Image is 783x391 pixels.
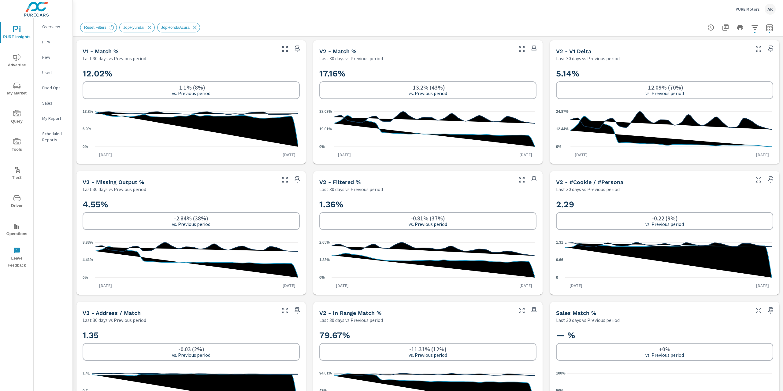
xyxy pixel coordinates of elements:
text: 19.01% [319,127,332,131]
p: Scheduled Reports [42,131,68,143]
span: Save this to your personalized report [766,306,776,315]
div: Reset Filters [80,23,117,32]
h6: -1.1% (8%) [177,84,205,90]
h6: +0% [659,346,670,352]
h6: -0.81% (37%) [411,215,445,221]
p: [DATE] [95,282,116,289]
text: 0% [556,145,562,149]
h5: Sales Match % [556,310,596,316]
button: Make Fullscreen [517,306,527,315]
h5: v2 - Filtered % [319,179,361,185]
p: Last 30 days vs Previous period [319,316,383,324]
p: [DATE] [752,152,773,158]
span: Save this to your personalized report [766,44,776,54]
div: New [34,53,72,62]
h6: -13.2% (43%) [411,84,445,90]
p: PURE Motors [736,6,760,12]
h5: v2 - #Cookie / #Persona [556,179,623,185]
text: 1.31 [556,240,563,245]
div: PIPA [34,37,72,46]
div: Scheduled Reports [34,129,72,144]
div: JdpHyundai [119,23,155,32]
h6: -11.31% (12%) [409,346,447,352]
p: vs. Previous period [409,352,447,358]
h2: 1.35 [83,330,300,341]
h6: -0.22 (9%) [652,215,678,221]
text: 0% [319,145,325,149]
h5: v2 - Match % [319,48,356,54]
button: Make Fullscreen [280,175,290,185]
text: 4.41% [83,258,93,262]
h6: -12.09% (70%) [646,84,683,90]
h5: v2 - Missing Output % [83,179,144,185]
text: 13.8% [83,109,93,114]
span: Query [2,110,32,125]
text: 0 [556,275,558,280]
button: Apply Filters [749,21,761,34]
p: vs. Previous period [172,352,210,358]
button: Make Fullscreen [517,44,527,54]
p: vs. Previous period [409,90,447,96]
div: Sales [34,98,72,108]
p: New [42,54,68,60]
p: Last 30 days vs Previous period [319,55,383,62]
h5: v2 - In Range Match % [319,310,381,316]
h2: 79.67% [319,330,536,341]
p: Overview [42,24,68,30]
span: Tools [2,138,32,153]
div: Overview [34,22,72,31]
button: Make Fullscreen [754,306,763,315]
p: Used [42,69,68,76]
p: [DATE] [278,152,300,158]
p: [DATE] [570,152,592,158]
p: vs. Previous period [172,221,210,227]
text: 0% [319,275,325,280]
p: [DATE] [752,282,773,289]
h2: 5.14% [556,68,773,79]
text: 24.87% [556,109,569,114]
text: 94.01% [319,371,332,375]
text: 0% [83,145,88,149]
p: [DATE] [334,152,355,158]
p: [DATE] [278,282,300,289]
span: Advertise [2,54,32,69]
h2: 17.16% [319,68,536,79]
text: 1.33% [319,258,330,262]
span: Operations [2,223,32,238]
text: 0% [83,275,88,280]
h2: 4.55% [83,199,300,210]
p: [DATE] [515,282,536,289]
text: 100% [556,371,566,375]
span: My Market [2,82,32,97]
text: 2.65% [319,240,330,245]
span: PURE Insights [2,26,32,41]
p: Last 30 days vs Previous period [319,186,383,193]
div: nav menu [0,18,33,271]
text: 12.44% [556,127,569,131]
span: Driver [2,194,32,209]
text: 8.83% [83,240,93,245]
p: vs. Previous period [172,90,210,96]
p: vs. Previous period [645,90,684,96]
span: Save this to your personalized report [292,44,302,54]
span: JdpHondaAcura [158,25,193,30]
h6: -0.03 (2%) [178,346,204,352]
button: "Export Report to PDF" [719,21,732,34]
button: Print Report [734,21,746,34]
span: Leave Feedback [2,247,32,269]
button: Make Fullscreen [280,306,290,315]
p: Last 30 days vs Previous period [556,316,620,324]
p: Fixed Ops [42,85,68,91]
div: JdpHondaAcura [157,23,200,32]
span: Save this to your personalized report [529,44,539,54]
div: AK [765,4,776,15]
h6: -2.84% (38%) [174,215,208,221]
span: Save this to your personalized report [529,306,539,315]
h2: — % [556,330,773,341]
text: 1.41 [83,371,90,375]
p: Last 30 days vs Previous period [83,55,146,62]
button: Make Fullscreen [517,175,527,185]
text: 0.66 [556,258,563,262]
p: Last 30 days vs Previous period [83,316,146,324]
button: Select Date Range [763,21,776,34]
